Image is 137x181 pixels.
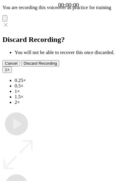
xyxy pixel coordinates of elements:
span: 1 [5,67,7,72]
p: You are recording this voiceover as practice for training [2,5,135,10]
li: 1× [15,89,135,94]
button: Discard Recording [21,60,60,67]
h2: Discard Recording? [2,36,135,44]
button: Cancel [2,60,20,67]
li: 1.5× [15,94,135,100]
a: 00:00:00 [58,2,79,9]
li: You will not be able to recover this once discarded. [15,50,135,55]
li: 0.5× [15,83,135,89]
li: 0.25× [15,78,135,83]
button: 1× [2,67,12,73]
li: 2× [15,100,135,105]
